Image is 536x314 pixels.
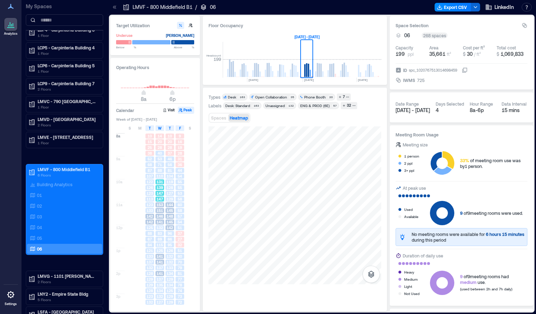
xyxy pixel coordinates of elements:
[179,125,181,131] span: F
[38,172,98,178] p: 6 Floors
[157,219,163,224] span: 141
[178,202,182,207] span: 60
[358,78,368,82] text: [DATE]
[147,197,153,202] span: 113
[133,4,192,11] p: LMVF - 800 Middlefield B1
[157,254,163,259] span: 141
[37,214,42,219] p: 03
[167,282,173,288] span: 134
[167,277,173,282] span: 129
[5,302,17,306] p: Settings
[148,237,152,242] span: 67
[38,68,98,74] p: 1 Floor
[178,168,182,173] span: 44
[178,248,182,253] span: 51
[138,125,142,131] span: M
[38,45,98,50] p: LCP5 - Carpinteria Building 4
[502,107,528,114] div: 15 mins
[249,78,258,82] text: [DATE]
[404,213,418,220] div: Available
[158,156,162,161] span: 53
[178,208,182,213] span: 58
[158,231,162,236] span: 83
[148,139,152,144] span: 15
[116,45,136,49] span: Below %
[38,279,98,285] p: 2 Floors
[147,225,153,230] span: 125
[497,45,516,50] div: Total cost
[178,260,182,265] span: 70
[157,214,163,219] span: 146
[178,179,182,184] span: 55
[429,45,439,50] div: Area
[116,32,133,39] div: Underuse
[189,125,191,131] span: S
[157,208,163,213] span: 151
[149,125,151,131] span: T
[147,219,153,224] span: 142
[304,95,326,100] div: Phone Booth
[37,246,42,252] p: 06
[147,282,153,288] span: 129
[168,139,172,144] span: 20
[148,151,152,156] span: 38
[4,32,18,36] p: Analytics
[483,1,516,13] button: LinkedIn
[403,141,428,148] div: Meeting size
[404,269,414,276] div: Heavy
[460,210,523,216] div: of 9 meeting rooms were used.
[116,271,120,276] span: 2p
[209,94,220,100] div: Types
[162,107,177,114] button: Visit
[178,107,194,114] button: Peak
[168,156,172,161] span: 46
[174,45,194,49] span: Above %
[168,242,172,247] span: 95
[38,122,98,128] p: 2 Floors
[157,300,163,305] span: 127
[463,45,485,50] div: Cost per ft²
[404,276,418,283] div: Medium
[116,294,120,299] span: 3p
[147,202,153,207] span: 123
[167,185,173,190] span: 128
[396,101,419,107] div: Date Range
[403,252,443,259] div: Duration of daily use
[167,294,173,299] span: 129
[157,248,163,253] span: 125
[287,103,295,108] div: 132
[147,174,153,179] span: 107
[148,168,152,173] span: 87
[157,174,163,179] span: 110
[38,116,98,122] p: LMVD - [GEOGRAPHIC_DATA]
[404,206,413,213] div: Used
[460,280,477,285] span: medium
[158,134,162,139] span: 14
[178,162,182,167] span: 36
[167,265,173,270] span: 133
[178,300,182,305] span: 72
[157,288,163,293] span: 134
[403,77,415,84] span: IWMS
[460,158,469,163] span: 33%
[116,156,120,161] span: 9a
[435,3,471,11] button: Export CSV
[148,145,152,150] span: 25
[38,86,98,92] p: 2 Floors
[168,231,172,236] span: 96
[501,51,523,57] span: 1,069,833
[209,22,381,29] div: Floor Occupancy
[38,297,98,303] p: 5 Floors
[157,277,163,282] span: 137
[502,101,527,107] div: Data Interval
[148,156,152,161] span: 52
[238,95,246,99] div: 163
[460,274,463,279] span: 9
[463,52,465,57] span: $
[167,179,173,184] span: 119
[178,174,182,179] span: 54
[157,294,163,299] span: 132
[38,140,98,146] p: 1 Floor
[396,107,430,113] span: [DATE] - [DATE]
[147,248,153,253] span: 121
